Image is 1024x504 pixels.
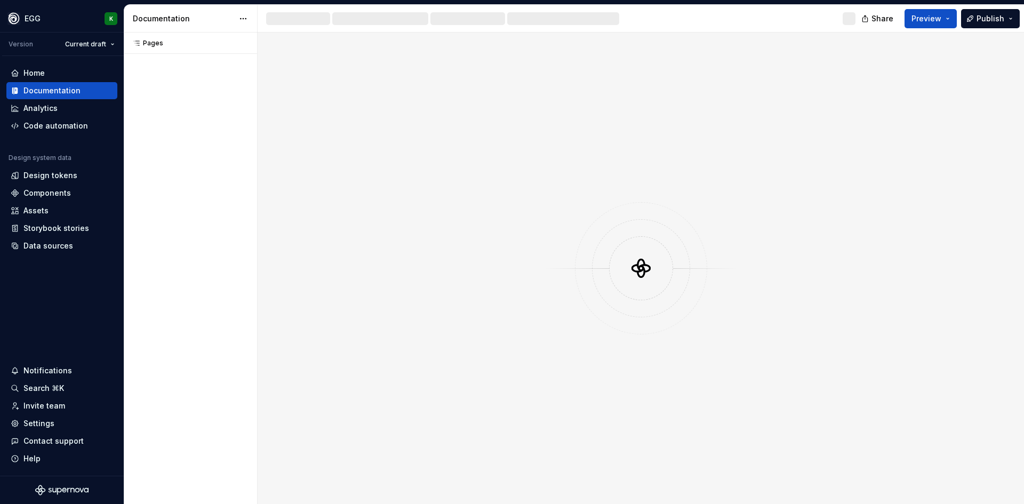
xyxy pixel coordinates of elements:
a: Home [6,65,117,82]
div: Components [23,188,71,198]
div: Assets [23,205,49,216]
div: Data sources [23,241,73,251]
a: Settings [6,415,117,432]
img: 87d06435-c97f-426c-aa5d-5eb8acd3d8b3.png [7,12,20,25]
span: Publish [977,13,1004,24]
a: Documentation [6,82,117,99]
div: Documentation [23,85,81,96]
span: Share [871,13,893,24]
button: Search ⌘K [6,380,117,397]
a: Storybook stories [6,220,117,237]
div: Search ⌘K [23,383,64,394]
div: Code automation [23,121,88,131]
a: Assets [6,202,117,219]
div: Contact support [23,436,84,446]
div: Help [23,453,41,464]
button: Notifications [6,362,117,379]
a: Design tokens [6,167,117,184]
div: K [109,14,113,23]
a: Components [6,185,117,202]
button: Preview [905,9,957,28]
div: Home [23,68,45,78]
span: Preview [911,13,941,24]
button: Help [6,450,117,467]
div: EGG [25,13,41,24]
div: Storybook stories [23,223,89,234]
div: Analytics [23,103,58,114]
div: Documentation [133,13,234,24]
button: EGGK [2,7,122,30]
a: Data sources [6,237,117,254]
div: Pages [128,39,163,47]
div: Settings [23,418,54,429]
button: Share [856,9,900,28]
div: Invite team [23,401,65,411]
div: Design tokens [23,170,77,181]
div: Version [9,40,33,49]
button: Contact support [6,433,117,450]
a: Invite team [6,397,117,414]
a: Code automation [6,117,117,134]
a: Analytics [6,100,117,117]
div: Design system data [9,154,71,162]
div: Notifications [23,365,72,376]
svg: Supernova Logo [35,485,89,495]
button: Publish [961,9,1020,28]
button: Current draft [60,37,119,52]
span: Current draft [65,40,106,49]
